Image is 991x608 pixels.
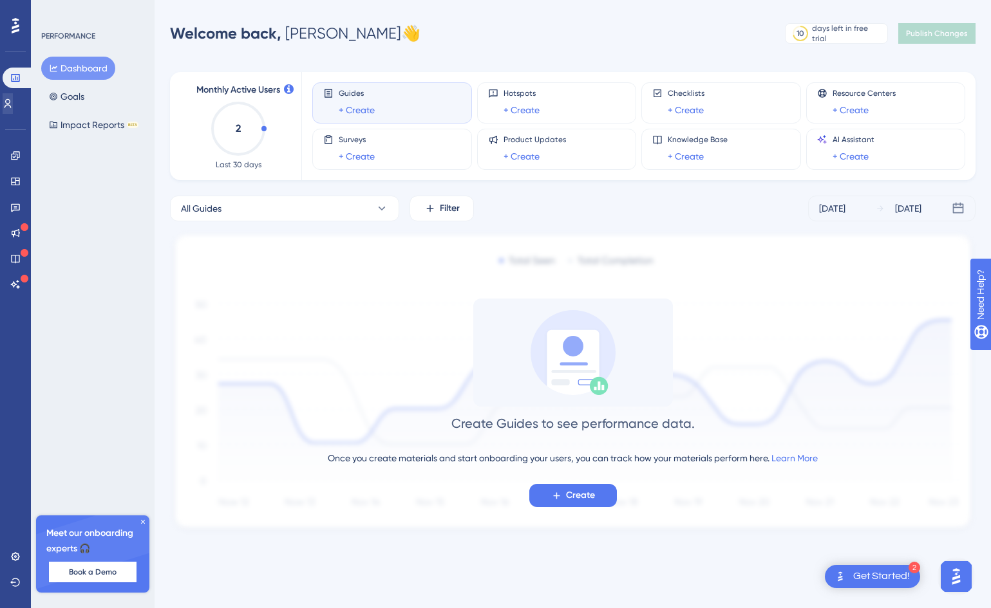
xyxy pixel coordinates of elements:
[451,414,695,432] div: Create Guides to see performance data.
[328,450,818,466] div: Once you create materials and start onboarding your users, you can track how your materials perfo...
[833,569,848,584] img: launcher-image-alternative-text
[170,232,976,534] img: 1ec67ef948eb2d50f6bf237e9abc4f97.svg
[49,562,137,582] button: Book a Demo
[339,88,375,98] span: Guides
[819,201,845,216] div: [DATE]
[41,57,115,80] button: Dashboard
[668,149,704,164] a: + Create
[339,149,375,164] a: + Create
[410,196,474,221] button: Filter
[825,565,920,588] div: Open Get Started! checklist, remaining modules: 2
[216,160,261,170] span: Last 30 days
[127,122,138,128] div: BETA
[812,23,883,44] div: days left in free trial
[41,113,146,136] button: Impact ReportsBETA
[668,134,728,145] span: Knowledge Base
[504,102,540,118] a: + Create
[504,134,566,145] span: Product Updates
[529,484,617,507] button: Create
[833,134,874,145] span: AI Assistant
[69,567,117,577] span: Book a Demo
[833,88,896,98] span: Resource Centers
[909,562,920,573] div: 2
[41,85,92,108] button: Goals
[41,31,95,41] div: PERFORMANCE
[170,196,399,221] button: All Guides
[833,102,869,118] a: + Create
[339,134,375,145] span: Surveys
[797,28,804,39] div: 10
[170,24,281,42] span: Welcome back,
[668,102,704,118] a: + Create
[46,526,139,557] span: Meet our onboarding experts 🎧
[906,28,968,39] span: Publish Changes
[566,488,595,503] span: Create
[668,88,704,98] span: Checklists
[937,557,976,596] iframe: UserGuiding AI Assistant Launcher
[504,88,540,98] span: Hotspots
[504,149,540,164] a: + Create
[170,23,420,44] div: [PERSON_NAME] 👋
[196,82,280,98] span: Monthly Active Users
[833,149,869,164] a: + Create
[339,102,375,118] a: + Create
[181,201,222,216] span: All Guides
[895,201,921,216] div: [DATE]
[236,122,241,134] text: 2
[898,23,976,44] button: Publish Changes
[853,569,910,584] div: Get Started!
[440,201,460,216] span: Filter
[30,3,80,19] span: Need Help?
[771,453,818,463] a: Learn More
